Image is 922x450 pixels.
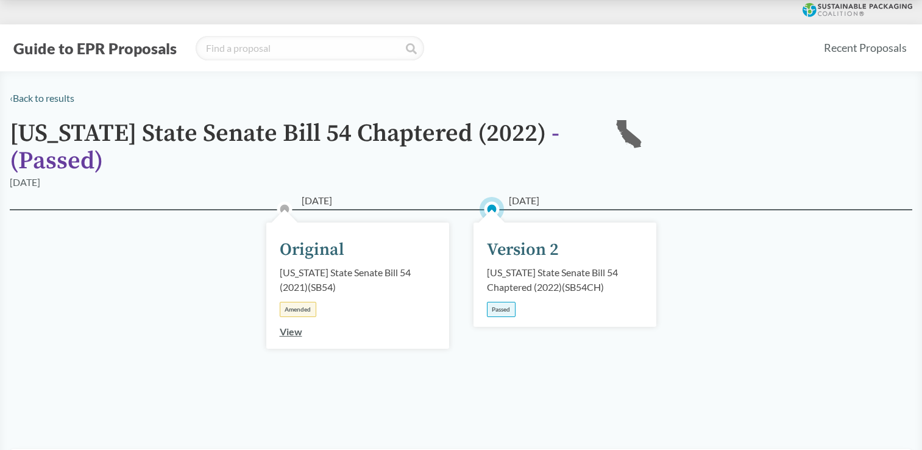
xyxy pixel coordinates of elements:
div: [US_STATE] State Senate Bill 54 Chaptered (2022) ( SB54CH ) [487,265,643,295]
span: - ( Passed ) [10,118,559,176]
div: Version 2 [487,237,559,263]
div: Amended [280,302,316,317]
h1: [US_STATE] State Senate Bill 54 Chaptered (2022) [10,120,595,175]
div: [DATE] [10,175,40,190]
input: Find a proposal [196,36,424,60]
button: Guide to EPR Proposals [10,38,180,58]
span: [DATE] [302,193,332,208]
a: View [280,326,302,337]
div: Original [280,237,344,263]
span: [DATE] [509,193,539,208]
a: Recent Proposals [818,34,912,62]
div: [US_STATE] State Senate Bill 54 (2021) ( SB54 ) [280,265,436,295]
a: ‹Back to results [10,92,74,104]
div: Passed [487,302,516,317]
